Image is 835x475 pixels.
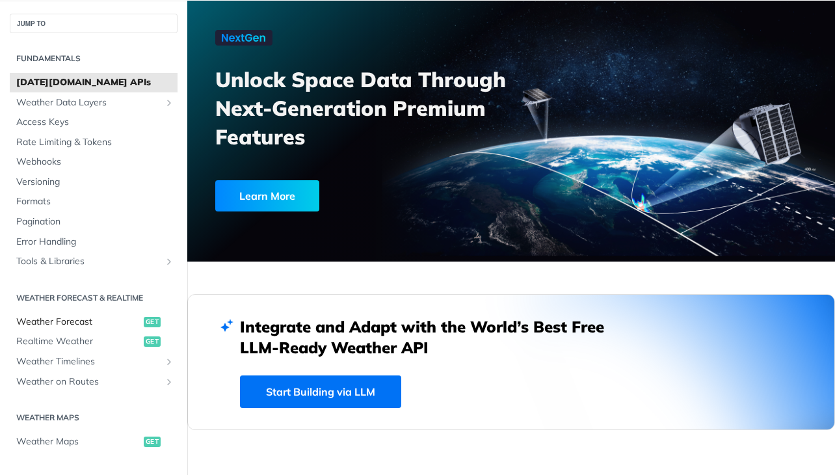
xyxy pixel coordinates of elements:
[10,232,178,252] a: Error Handling
[164,357,174,367] button: Show subpages for Weather Timelines
[10,212,178,232] a: Pagination
[16,215,174,228] span: Pagination
[215,30,272,46] img: NextGen
[144,437,161,447] span: get
[144,317,161,327] span: get
[164,98,174,108] button: Show subpages for Weather Data Layers
[16,236,174,249] span: Error Handling
[215,180,319,211] div: Learn More
[10,53,178,64] h2: Fundamentals
[10,14,178,33] button: JUMP TO
[10,432,178,452] a: Weather Mapsget
[215,180,463,211] a: Learn More
[10,133,178,152] a: Rate Limiting & Tokens
[16,76,174,89] span: [DATE][DOMAIN_NAME] APIs
[16,335,140,348] span: Realtime Weather
[10,152,178,172] a: Webhooks
[16,255,161,268] span: Tools & Libraries
[10,113,178,132] a: Access Keys
[164,256,174,267] button: Show subpages for Tools & Libraries
[164,377,174,387] button: Show subpages for Weather on Routes
[16,116,174,129] span: Access Keys
[16,195,174,208] span: Formats
[10,352,178,372] a: Weather TimelinesShow subpages for Weather Timelines
[10,252,178,271] a: Tools & LibrariesShow subpages for Tools & Libraries
[144,336,161,347] span: get
[10,312,178,332] a: Weather Forecastget
[16,435,140,448] span: Weather Maps
[16,316,140,329] span: Weather Forecast
[16,136,174,149] span: Rate Limiting & Tokens
[240,375,401,408] a: Start Building via LLM
[16,96,161,109] span: Weather Data Layers
[10,172,178,192] a: Versioning
[10,73,178,92] a: [DATE][DOMAIN_NAME] APIs
[240,316,624,358] h2: Integrate and Adapt with the World’s Best Free LLM-Ready Weather API
[16,156,174,169] span: Webhooks
[10,93,178,113] a: Weather Data LayersShow subpages for Weather Data Layers
[10,412,178,424] h2: Weather Maps
[10,292,178,304] h2: Weather Forecast & realtime
[10,192,178,211] a: Formats
[16,176,174,189] span: Versioning
[10,372,178,392] a: Weather on RoutesShow subpages for Weather on Routes
[16,355,161,368] span: Weather Timelines
[10,332,178,351] a: Realtime Weatherget
[16,375,161,388] span: Weather on Routes
[215,65,525,151] h3: Unlock Space Data Through Next-Generation Premium Features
